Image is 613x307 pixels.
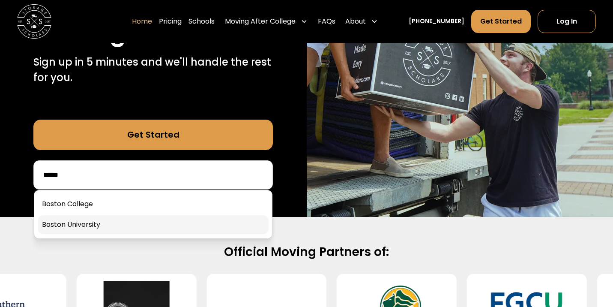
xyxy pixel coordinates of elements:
[33,54,273,85] p: Sign up in 5 minutes and we'll handle the rest for you.
[225,16,296,27] div: Moving After College
[345,16,366,27] div: About
[409,17,464,26] a: [PHONE_NUMBER]
[318,9,335,33] a: FAQs
[132,9,152,33] a: Home
[17,4,51,39] img: Storage Scholars main logo
[471,10,531,33] a: Get Started
[188,9,215,33] a: Schools
[538,10,596,33] a: Log In
[33,244,580,260] h2: Official Moving Partners of:
[33,120,273,150] a: Get Started
[159,9,182,33] a: Pricing
[221,9,311,33] div: Moving After College
[17,4,51,39] a: home
[342,9,382,33] div: About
